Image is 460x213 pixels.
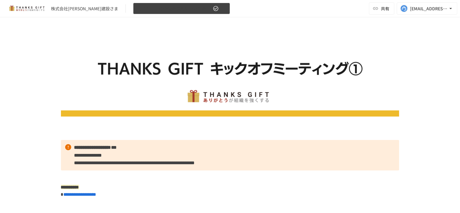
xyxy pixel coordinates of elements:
span: 共有 [381,5,390,12]
button: [EMAIL_ADDRESS][DOMAIN_NAME] [397,2,458,15]
span: 【[DATE]】①今後の運用についてのご案内/THANKS GIFTキックオフMTG [137,5,212,12]
button: 共有 [369,2,395,15]
img: mMP1OxWUAhQbsRWCurg7vIHe5HqDpP7qZo7fRoNLXQh [7,4,46,13]
img: G0WxmcJ0THrQxNO0XY7PBNzv3AFOxoYAtgSyvpL7cek [61,32,399,117]
button: 【[DATE]】①今後の運用についてのご案内/THANKS GIFTキックオフMTG [133,3,230,15]
div: 株式会社[PERSON_NAME]建設さま [51,5,118,12]
div: [EMAIL_ADDRESS][DOMAIN_NAME] [410,5,448,12]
